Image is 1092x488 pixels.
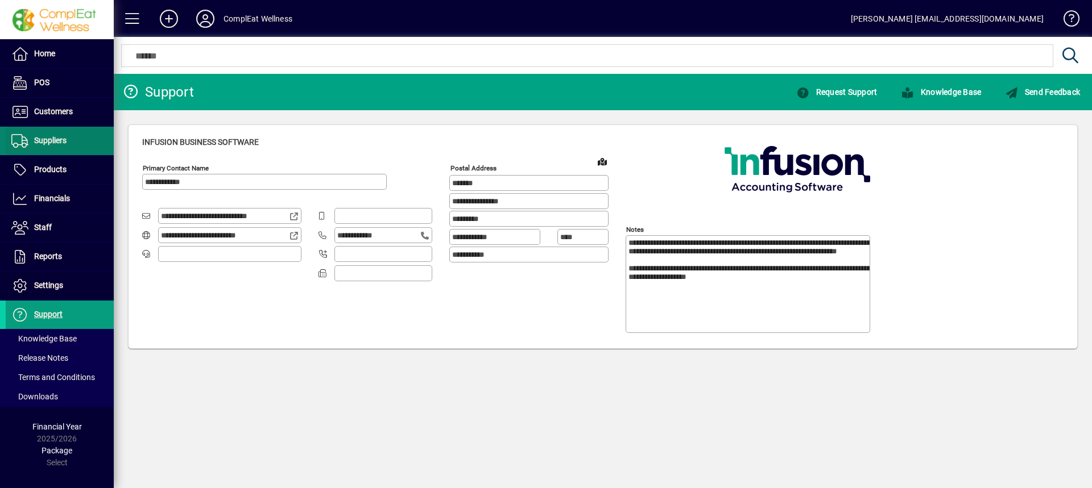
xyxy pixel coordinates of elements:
[187,9,224,29] button: Profile
[34,165,67,174] span: Products
[6,368,114,387] a: Terms and Conditions
[224,10,292,28] div: ComplEat Wellness
[34,49,55,58] span: Home
[889,82,993,102] a: Knowledge Base
[851,10,1044,28] div: [PERSON_NAME] [EMAIL_ADDRESS][DOMAIN_NAME]
[6,185,114,213] a: Financials
[898,82,984,102] button: Knowledge Base
[6,348,114,368] a: Release Notes
[122,83,194,101] div: Support
[6,98,114,126] a: Customers
[6,243,114,271] a: Reports
[34,194,70,203] span: Financials
[11,334,77,343] span: Knowledge Base
[11,373,95,382] span: Terms and Conditions
[6,156,114,184] a: Products
[6,329,114,348] a: Knowledge Base
[34,310,63,319] span: Support
[793,82,880,102] button: Request Support
[796,87,877,97] span: Request Support
[143,164,209,172] mat-label: Primary Contact Name
[42,446,72,455] span: Package
[142,137,259,147] span: Infusion Business Software
[34,107,73,116] span: Customers
[11,353,68,362] span: Release Notes
[32,422,82,431] span: Financial Year
[34,136,67,145] span: Suppliers
[34,78,49,87] span: POS
[1055,2,1078,39] a: Knowledge Base
[11,392,58,401] span: Downloads
[593,152,611,170] a: View on map
[6,387,114,406] a: Downloads
[6,272,114,300] a: Settings
[151,9,187,29] button: Add
[6,214,114,242] a: Staff
[1005,87,1080,97] span: Send Feedback
[34,223,52,232] span: Staff
[901,87,981,97] span: Knowledge Base
[34,281,63,290] span: Settings
[6,40,114,68] a: Home
[6,69,114,97] a: POS
[6,127,114,155] a: Suppliers
[626,226,644,233] mat-label: Notes
[1002,82,1083,102] button: Send Feedback
[34,252,62,261] span: Reports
